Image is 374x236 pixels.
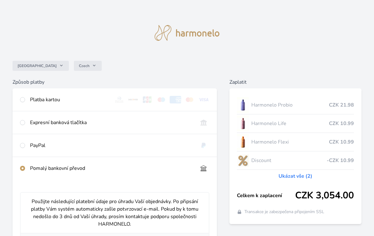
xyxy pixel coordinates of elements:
[156,96,167,103] img: maestro.svg
[244,209,324,215] span: Transakce je zabezpečena připojením SSL
[13,78,217,86] h6: Způsob platby
[141,96,153,103] img: jcb.svg
[251,101,329,109] span: Harmonelo Probio
[237,192,295,199] span: Celkem k zaplacení
[127,96,139,103] img: discover.svg
[184,96,195,103] img: mc.svg
[198,142,209,149] img: paypal.svg
[295,190,354,201] span: CZK 3,054.00
[74,61,102,71] button: Czech
[237,134,249,150] img: CLEAN_FLEXI_se_stinem_x-hi_(1)-lo.jpg
[198,165,209,172] img: bankTransfer_IBAN.svg
[155,25,220,41] img: logo.svg
[237,153,249,168] img: discount-lo.png
[327,157,354,164] span: -CZK 10.99
[30,142,193,149] div: PayPal
[30,165,193,172] div: Pomalý bankovní převod
[30,96,109,103] div: Platba kartou
[114,96,125,103] img: diners.svg
[30,119,193,126] div: Expresní banková tlačítka
[251,120,329,127] span: Harmonelo Life
[329,101,354,109] span: CZK 21.98
[79,63,90,68] span: Czech
[198,119,209,126] img: onlineBanking_CZ.svg
[229,78,361,86] h6: Zaplatit
[279,172,312,180] a: Ukázat vše (2)
[26,198,204,228] p: Použijte následující platební údaje pro úhradu Vaší objednávky. Po připsání platby Vám systém aut...
[237,97,249,113] img: CLEAN_PROBIO_se_stinem_x-lo.jpg
[251,138,329,146] span: Harmonelo Flexi
[13,61,69,71] button: [GEOGRAPHIC_DATA]
[251,157,327,164] span: Discount
[329,138,354,146] span: CZK 10.99
[170,96,181,103] img: amex.svg
[18,63,57,68] span: [GEOGRAPHIC_DATA]
[198,96,209,103] img: visa.svg
[329,120,354,127] span: CZK 10.99
[237,116,249,131] img: CLEAN_LIFE_se_stinem_x-lo.jpg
